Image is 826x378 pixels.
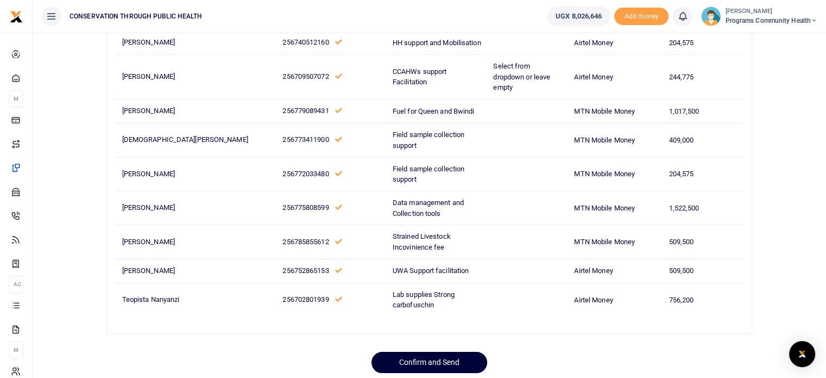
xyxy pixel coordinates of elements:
[663,283,742,317] td: 756,200
[9,90,23,108] li: M
[335,267,342,275] a: This number has been validated
[568,283,663,317] td: Airtel Money
[335,238,342,246] a: This number has been validated
[282,135,329,144] span: 256773411900
[663,157,742,191] td: 204,575
[663,191,742,225] td: 1,522,500
[387,123,488,157] td: Field sample collection support
[387,55,488,100] td: CCAHWs support Facilitation
[282,295,329,303] span: 256702801939
[335,72,342,80] a: This number has been validated
[568,157,663,191] td: MTN Mobile Money
[701,7,817,26] a: profile-user [PERSON_NAME] Programs Community Health
[122,238,175,246] span: [PERSON_NAME]
[663,55,742,100] td: 244,775
[122,203,175,212] span: [PERSON_NAME]
[122,38,175,46] span: [PERSON_NAME]
[614,8,669,26] span: Add money
[725,16,817,26] span: Programs Community Health
[282,38,329,46] span: 256740512160
[387,191,488,225] td: Data management and Collection tools
[543,7,614,26] li: Wallet ballance
[335,107,342,115] a: This number has been validated
[568,30,663,54] td: Airtel Money
[387,259,488,283] td: UWA Support facilitation
[547,7,610,26] a: UGX 8,026,646
[387,157,488,191] td: Field sample collection support
[568,259,663,283] td: Airtel Money
[725,7,817,16] small: [PERSON_NAME]
[556,11,602,22] span: UGX 8,026,646
[387,225,488,259] td: Strained Livestock Incovinience fee
[614,11,669,20] a: Add money
[568,99,663,123] td: MTN Mobile Money
[122,72,175,80] span: [PERSON_NAME]
[387,283,488,317] td: Lab supplies Strong carbofuschin
[568,123,663,157] td: MTN Mobile Money
[282,170,329,178] span: 256772033480
[122,170,175,178] span: [PERSON_NAME]
[335,38,342,46] a: This number has been validated
[122,267,175,275] span: [PERSON_NAME]
[371,352,487,373] button: Confirm and Send
[282,72,329,80] span: 256709507072
[387,99,488,123] td: Fuel for Queen and Bwindi
[663,259,742,283] td: 509,500
[387,30,488,54] td: HH support and Mobilisation
[335,203,342,212] a: This number has been validated
[335,295,342,303] a: This number has been validated
[335,135,342,144] a: This number has been validated
[9,341,23,359] li: M
[663,99,742,123] td: 1,017,500
[487,55,568,100] td: Select from dropdown or leave empty
[568,55,663,100] td: Airtel Money
[335,170,342,178] a: This number has been validated
[282,238,329,246] span: 256785855612
[65,11,206,21] span: CONSERVATION THROUGH PUBLIC HEALTH
[614,8,669,26] li: Toup your wallet
[122,107,175,115] span: [PERSON_NAME]
[663,123,742,157] td: 409,000
[282,267,329,275] span: 256752865153
[663,225,742,259] td: 509,500
[282,203,329,212] span: 256775808599
[10,12,23,20] a: logo-small logo-large logo-large
[663,30,742,54] td: 204,575
[282,107,329,115] span: 256779089431
[568,191,663,225] td: MTN Mobile Money
[789,341,815,367] div: Open Intercom Messenger
[701,7,721,26] img: profile-user
[568,225,663,259] td: MTN Mobile Money
[10,10,23,23] img: logo-small
[9,275,23,293] li: Ac
[122,135,248,144] span: [DEMOGRAPHIC_DATA][PERSON_NAME]
[122,295,180,303] span: Teopista Nanyanzi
